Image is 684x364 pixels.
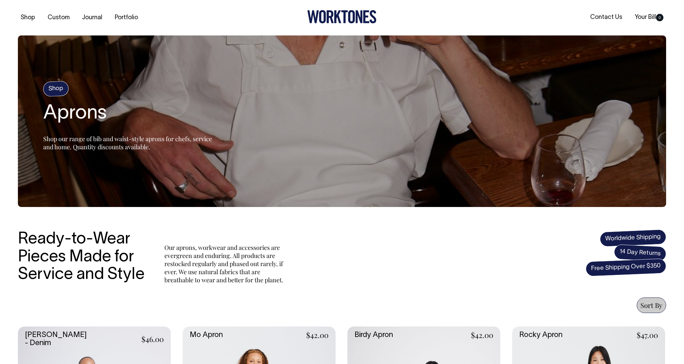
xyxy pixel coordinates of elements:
[43,103,212,125] h2: Aprons
[43,81,69,97] h4: Shop
[614,244,666,262] span: 14 Day Returns
[79,12,105,23] a: Journal
[164,243,286,284] p: Our aprons, workwear and accessories are evergreen and enduring. All products are restocked regul...
[587,12,625,23] a: Contact Us
[656,14,663,21] span: 0
[600,229,666,247] span: Worldwide Shipping
[632,12,666,23] a: Your Bill0
[43,135,212,151] span: Shop our range of bib and waist-style aprons for chefs, service and home. Quantity discounts avai...
[18,12,38,23] a: Shop
[640,301,662,310] span: Sort By
[585,258,666,277] span: Free Shipping Over $350
[112,12,141,23] a: Portfolio
[45,12,72,23] a: Custom
[18,231,150,284] h3: Ready-to-Wear Pieces Made for Service and Style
